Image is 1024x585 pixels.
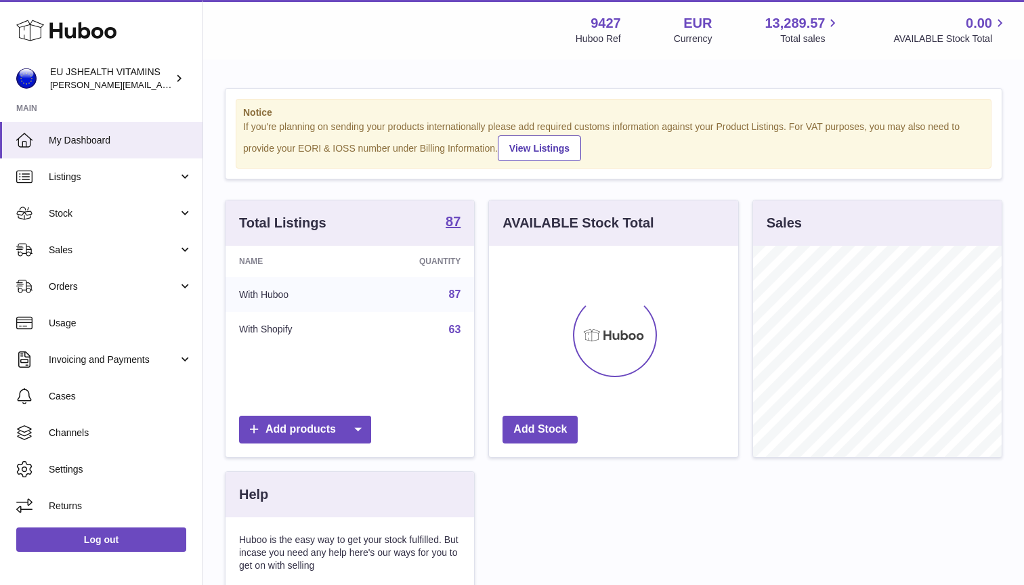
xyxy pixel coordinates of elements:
[239,416,371,443] a: Add products
[966,14,992,32] span: 0.00
[49,207,178,220] span: Stock
[50,79,272,90] span: [PERSON_NAME][EMAIL_ADDRESS][DOMAIN_NAME]
[503,214,654,232] h3: AVAILABLE Stock Total
[674,32,712,45] div: Currency
[243,106,984,119] strong: Notice
[498,135,581,161] a: View Listings
[780,32,840,45] span: Total sales
[683,14,712,32] strong: EUR
[226,246,360,277] th: Name
[893,32,1008,45] span: AVAILABLE Stock Total
[49,134,192,147] span: My Dashboard
[239,485,268,504] h3: Help
[449,324,461,335] a: 63
[446,215,461,231] a: 87
[239,534,461,572] p: Huboo is the easy way to get your stock fulfilled. But incase you need any help here's our ways f...
[893,14,1008,45] a: 0.00 AVAILABLE Stock Total
[49,463,192,476] span: Settings
[50,66,172,91] div: EU JSHEALTH VITAMINS
[576,32,621,45] div: Huboo Ref
[16,527,186,552] a: Log out
[49,500,192,513] span: Returns
[49,171,178,183] span: Listings
[49,353,178,366] span: Invoicing and Payments
[449,288,461,300] a: 87
[243,121,984,161] div: If you're planning on sending your products internationally please add required customs informati...
[49,280,178,293] span: Orders
[49,427,192,439] span: Channels
[226,277,360,312] td: With Huboo
[49,317,192,330] span: Usage
[767,214,802,232] h3: Sales
[446,215,461,228] strong: 87
[503,416,578,443] a: Add Stock
[49,390,192,403] span: Cases
[765,14,825,32] span: 13,289.57
[226,312,360,347] td: With Shopify
[16,68,37,89] img: laura@jessicasepel.com
[765,14,840,45] a: 13,289.57 Total sales
[360,246,474,277] th: Quantity
[591,14,621,32] strong: 9427
[239,214,326,232] h3: Total Listings
[49,244,178,257] span: Sales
